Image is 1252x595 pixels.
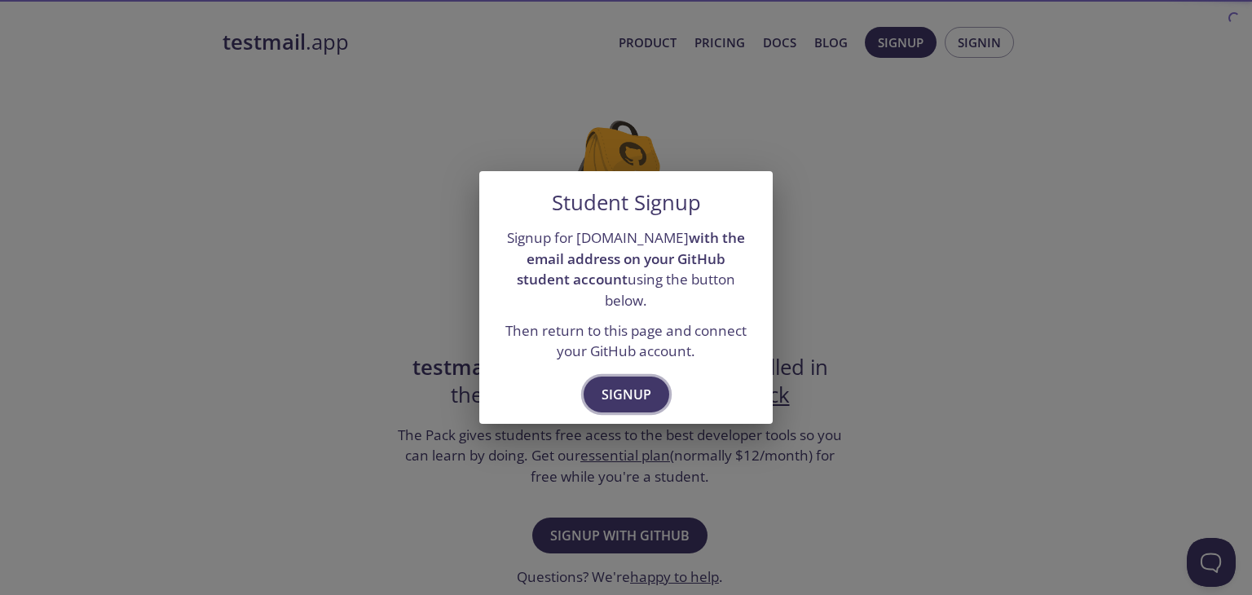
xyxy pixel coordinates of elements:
h5: Student Signup [552,191,701,215]
strong: with the email address on your GitHub student account [517,228,745,289]
p: Signup for [DOMAIN_NAME] using the button below. [499,227,753,311]
span: Signup [602,383,651,406]
p: Then return to this page and connect your GitHub account. [499,320,753,362]
button: Signup [584,377,669,412]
